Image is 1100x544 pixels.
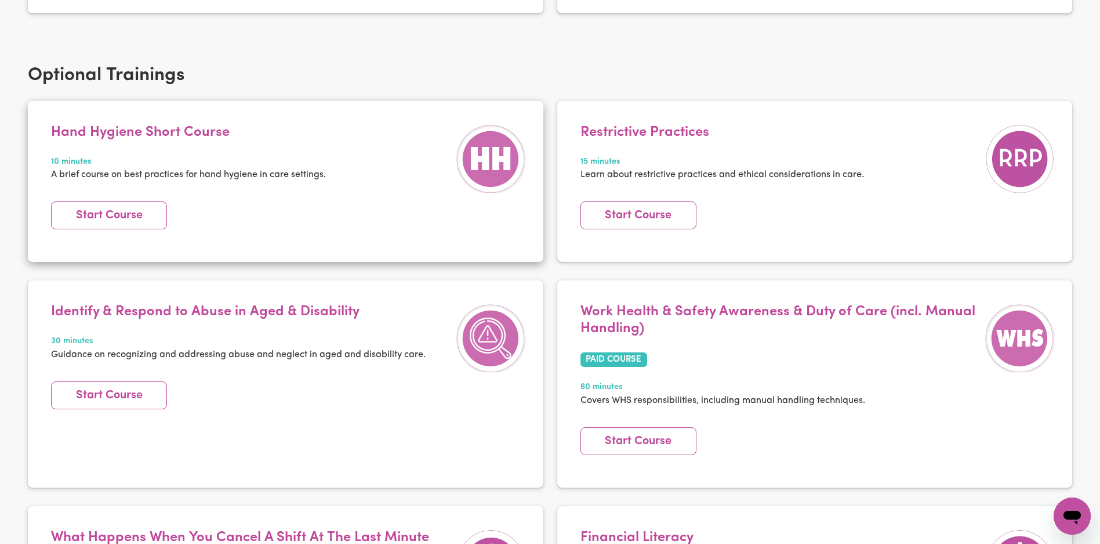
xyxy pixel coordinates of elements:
[51,381,167,409] a: Start Course
[28,64,1072,87] h2: Optional Trainings
[580,304,980,337] h4: Work Health & Safety Awareness & Duty of Care (incl. Manual Handling)
[51,124,326,141] h4: Hand Hygiene Short Course
[580,156,864,168] span: 15 minutes
[51,335,426,348] span: 30 minutes
[580,124,864,141] h4: Restrictive Practices
[580,427,696,455] a: Start Course
[51,348,426,362] p: Guidance on recognizing and addressing abuse and neglect in aged and disability care.
[51,168,326,182] p: A brief course on best practices for hand hygiene in care settings.
[51,304,426,320] h4: Identify & Respond to Abuse in Aged & Disability
[580,168,864,182] p: Learn about restrictive practices and ethical considerations in care.
[51,156,326,168] span: 10 minutes
[580,381,980,394] span: 60 minutes
[580,201,696,229] a: Start Course
[1054,498,1091,535] iframe: Button to launch messaging window
[580,394,980,408] p: Covers WHS responsibilities, including manual handling techniques.
[51,201,167,229] a: Start Course
[580,352,648,368] span: PAID COURSE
